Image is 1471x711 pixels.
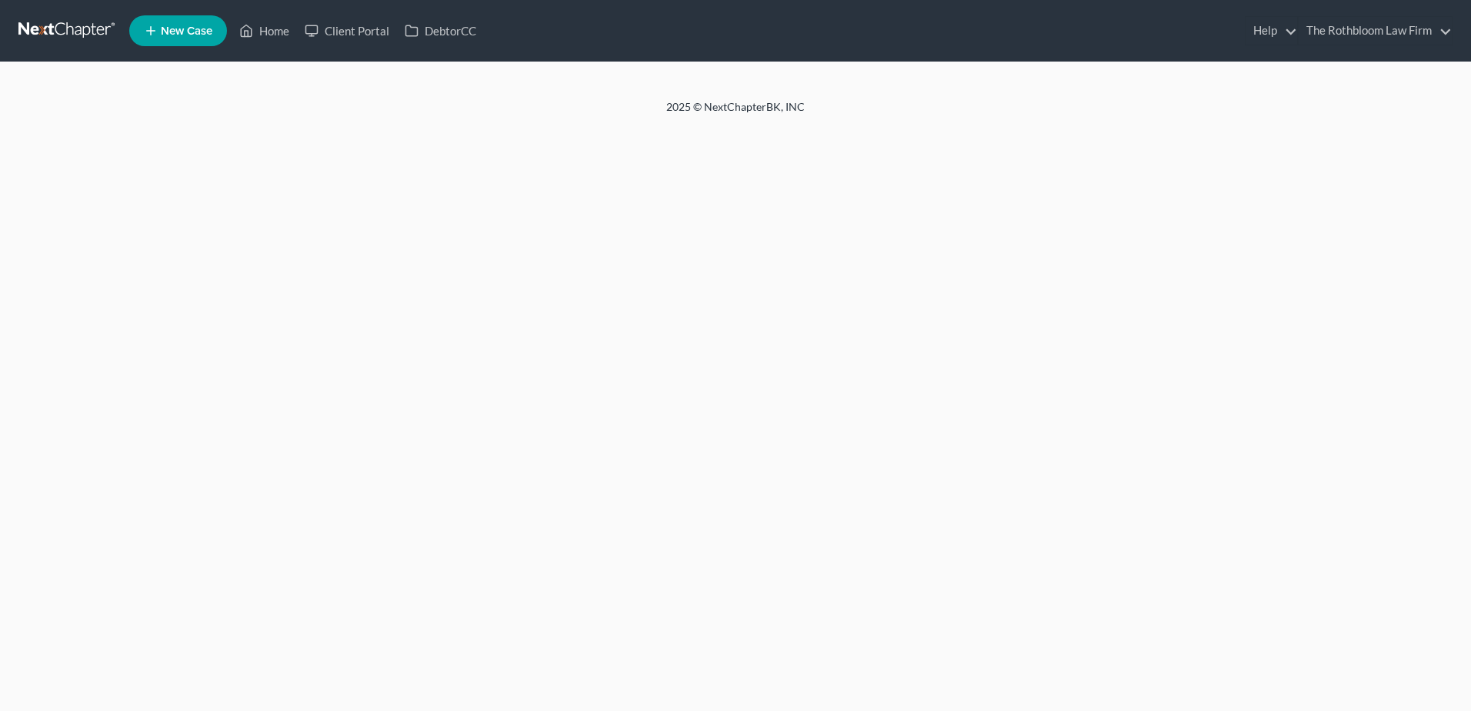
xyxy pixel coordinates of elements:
[297,17,397,45] a: Client Portal
[1246,17,1297,45] a: Help
[397,17,484,45] a: DebtorCC
[1299,17,1452,45] a: The Rothbloom Law Firm
[297,99,1174,127] div: 2025 © NextChapterBK, INC
[129,15,227,46] new-legal-case-button: New Case
[232,17,297,45] a: Home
